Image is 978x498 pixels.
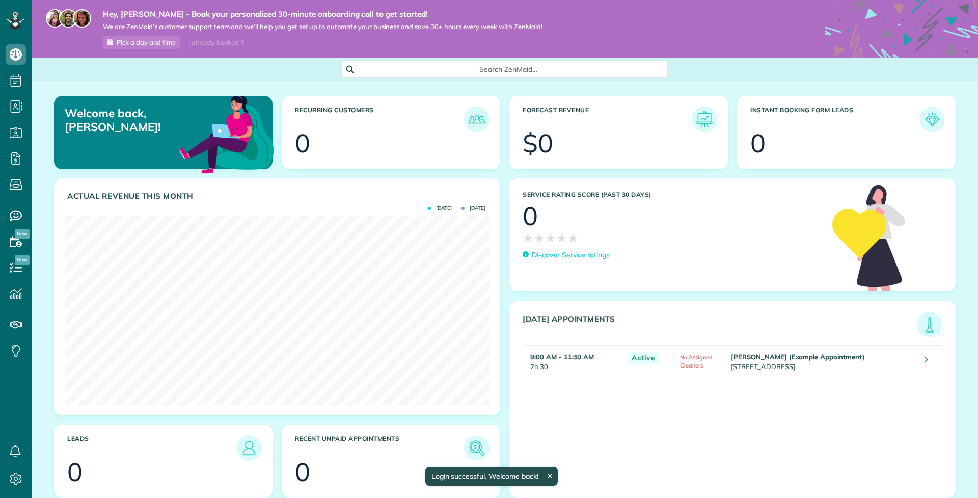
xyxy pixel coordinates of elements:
img: maria-72a9807cf96188c08ef61303f053569d2e2a8a1cde33d635c8a3ac13582a053d.jpg [46,9,64,28]
a: Pick a day and time [103,36,180,49]
div: Login successful. Welcome back! [425,467,557,486]
div: 0 [295,130,310,156]
span: ★ [523,229,534,247]
h3: Service Rating score (past 30 days) [523,191,822,198]
span: No Assigned Cleaners [680,354,713,369]
a: Discover Service ratings [523,250,610,260]
span: ★ [567,229,579,247]
img: icon_todays_appointments-901f7ab196bb0bea1936b74009e4eb5ffbc2d2711fa7634e0d609ed5ef32b18b.png [919,314,940,335]
h3: Recent unpaid appointments [295,435,464,461]
span: We are ZenMaid’s customer support team and we’ll help you get set up to automate your business an... [103,22,542,31]
h3: Actual Revenue this month [67,192,490,201]
strong: 9:00 AM - 11:30 AM [530,353,594,361]
span: New [15,255,30,265]
div: I already booked it [182,36,250,49]
p: Welcome back, [PERSON_NAME]! [65,107,203,134]
div: 0 [67,459,83,485]
div: $0 [523,130,553,156]
h3: Leads [67,435,236,461]
td: 2h 30 [523,345,621,377]
h3: Instant Booking Form Leads [750,107,919,132]
img: icon_form_leads-04211a6a04a5b2264e4ee56bc0799ec3eb69b7e499cbb523a139df1d13a81ae0.png [922,109,942,129]
span: Active [627,352,660,364]
img: icon_recurring_customers-cf858462ba22bcd05b5a5880d41d6543d210077de5bb9ebc9590e49fd87d84ed.png [467,109,487,129]
span: ★ [545,229,556,247]
img: icon_leads-1bed01f49abd5b7fead27621c3d59655bb73ed531f8eeb49469d10e621d6b896.png [239,438,259,458]
td: [STREET_ADDRESS] [728,345,917,377]
img: icon_unpaid_appointments-47b8ce3997adf2238b356f14209ab4cced10bd1f174958f3ca8f1d0dd7fffeee.png [467,438,487,458]
h3: [DATE] Appointments [523,314,917,337]
div: 0 [523,203,538,229]
h3: Recurring Customers [295,107,464,132]
h3: Forecast Revenue [523,107,692,132]
span: ★ [556,229,567,247]
span: ★ [534,229,545,247]
div: 0 [750,130,766,156]
img: icon_forecast_revenue-8c13a41c7ed35a8dcfafea3cbb826a0462acb37728057bba2d056411b612bbbe.png [694,109,715,129]
img: jorge-587dff0eeaa6aab1f244e6dc62b8924c3b6ad411094392a53c71c6c4a576187d.jpg [59,9,77,28]
p: Discover Service ratings [532,250,610,260]
span: Pick a day and time [117,38,176,46]
img: dashboard_welcome-42a62b7d889689a78055ac9021e634bf52bae3f8056760290aed330b23ab8690.png [177,84,276,183]
strong: [PERSON_NAME] (Example Appointment) [731,353,865,361]
div: 0 [295,459,310,485]
strong: Hey, [PERSON_NAME] - Book your personalized 30-minute onboarding call to get started! [103,9,542,19]
span: [DATE] [428,206,452,211]
img: michelle-19f622bdf1676172e81f8f8fba1fb50e276960ebfe0243fe18214015130c80e4.jpg [73,9,91,28]
span: [DATE] [461,206,485,211]
span: New [15,229,30,239]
